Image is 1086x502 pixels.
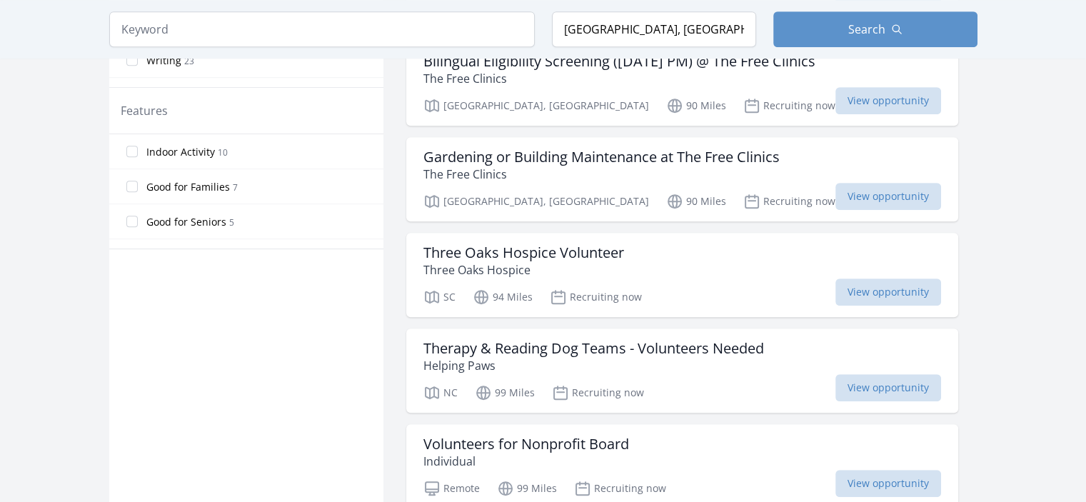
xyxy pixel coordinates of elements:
[835,87,941,114] span: View opportunity
[126,181,138,192] input: Good for Families 7
[146,145,215,159] span: Indoor Activity
[743,97,835,114] p: Recruiting now
[835,470,941,497] span: View opportunity
[666,97,726,114] p: 90 Miles
[666,193,726,210] p: 90 Miles
[423,244,624,261] h3: Three Oaks Hospice Volunteer
[423,261,624,278] p: Three Oaks Hospice
[423,436,629,453] h3: Volunteers for Nonprofit Board
[406,41,958,126] a: Bilingual Eligibility Screening ([DATE] PM) @ The Free Clinics The Free Clinics [GEOGRAPHIC_DATA]...
[423,97,649,114] p: [GEOGRAPHIC_DATA], [GEOGRAPHIC_DATA]
[146,180,230,194] span: Good for Families
[423,384,458,401] p: NC
[146,54,181,68] span: Writing
[406,328,958,413] a: Therapy & Reading Dog Teams - Volunteers Needed Helping Paws NC 99 Miles Recruiting now View oppo...
[550,288,642,306] p: Recruiting now
[126,54,138,66] input: Writing 23
[406,233,958,317] a: Three Oaks Hospice Volunteer Three Oaks Hospice SC 94 Miles Recruiting now View opportunity
[423,480,480,497] p: Remote
[146,215,226,229] span: Good for Seniors
[184,55,194,67] span: 23
[773,11,977,47] button: Search
[552,384,644,401] p: Recruiting now
[218,146,228,159] span: 10
[233,181,238,194] span: 7
[423,149,780,166] h3: Gardening or Building Maintenance at The Free Clinics
[475,384,535,401] p: 99 Miles
[126,216,138,227] input: Good for Seniors 5
[552,11,756,47] input: Location
[406,137,958,221] a: Gardening or Building Maintenance at The Free Clinics The Free Clinics [GEOGRAPHIC_DATA], [GEOGRA...
[497,480,557,497] p: 99 Miles
[473,288,533,306] p: 94 Miles
[109,11,535,47] input: Keyword
[835,278,941,306] span: View opportunity
[423,193,649,210] p: [GEOGRAPHIC_DATA], [GEOGRAPHIC_DATA]
[574,480,666,497] p: Recruiting now
[835,374,941,401] span: View opportunity
[126,146,138,157] input: Indoor Activity 10
[848,21,885,38] span: Search
[121,102,168,119] legend: Features
[835,183,941,210] span: View opportunity
[423,166,780,183] p: The Free Clinics
[423,53,815,70] h3: Bilingual Eligibility Screening ([DATE] PM) @ The Free Clinics
[423,70,815,87] p: The Free Clinics
[423,288,456,306] p: SC
[423,357,764,374] p: Helping Paws
[423,340,764,357] h3: Therapy & Reading Dog Teams - Volunteers Needed
[229,216,234,229] span: 5
[423,453,629,470] p: Individual
[743,193,835,210] p: Recruiting now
